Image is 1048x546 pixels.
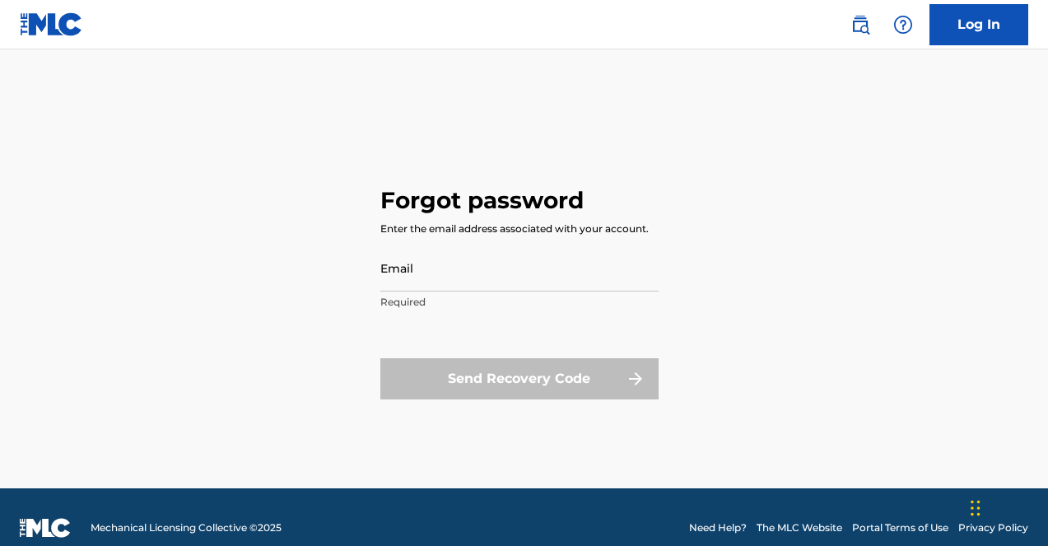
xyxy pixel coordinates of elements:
img: logo [20,518,71,538]
a: The MLC Website [757,520,842,535]
a: Portal Terms of Use [852,520,948,535]
a: Log In [929,4,1028,45]
div: Drag [971,483,980,533]
div: Enter the email address associated with your account. [380,222,649,236]
a: Privacy Policy [958,520,1028,535]
a: Need Help? [689,520,747,535]
iframe: Chat Widget [966,467,1048,546]
img: search [850,15,870,35]
img: MLC Logo [20,12,83,36]
p: Required [380,295,659,310]
img: help [893,15,913,35]
span: Mechanical Licensing Collective © 2025 [91,520,282,535]
div: Help [887,8,920,41]
h3: Forgot password [380,186,584,215]
a: Public Search [844,8,877,41]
